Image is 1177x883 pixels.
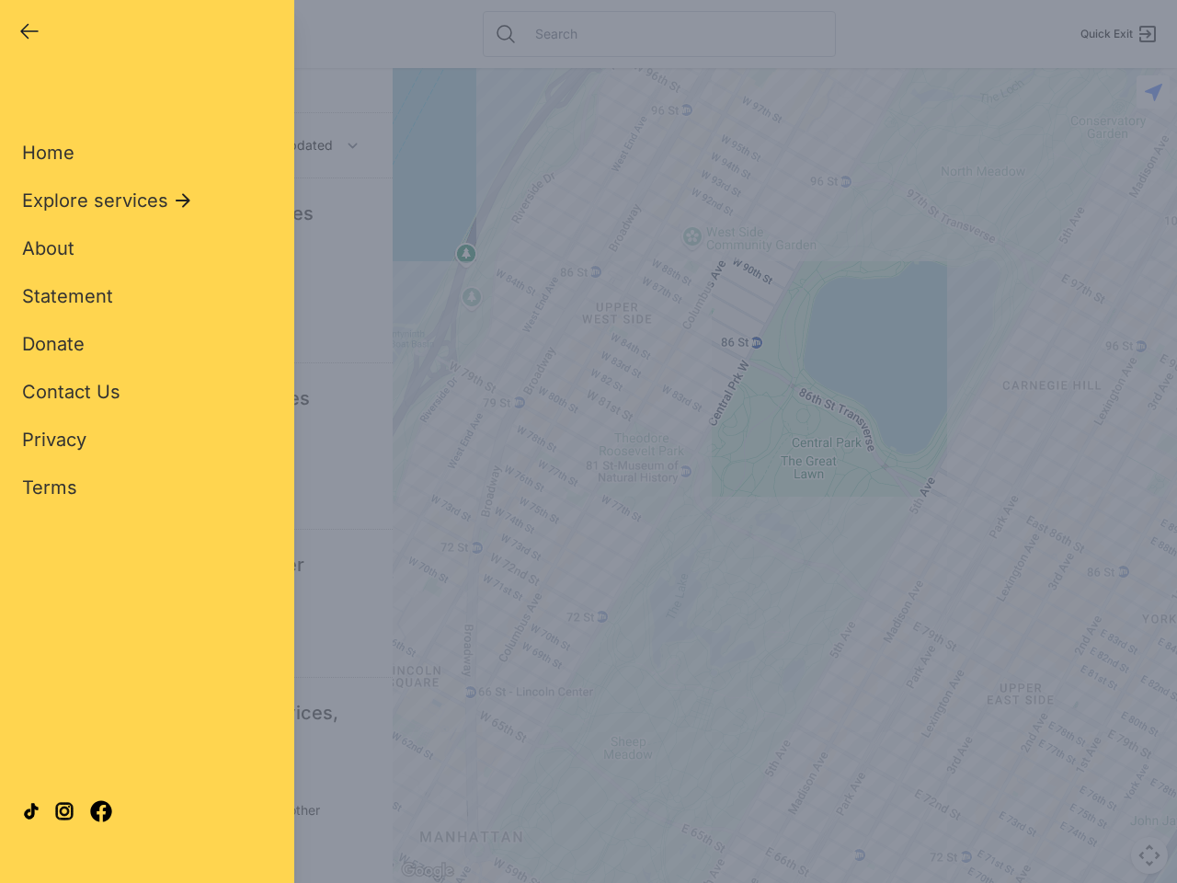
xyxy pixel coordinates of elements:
[22,381,120,403] span: Contact Us
[22,285,113,307] span: Statement
[22,379,120,405] a: Contact Us
[22,188,168,213] span: Explore services
[22,235,74,261] a: About
[22,475,77,500] a: Terms
[22,188,194,213] button: Explore services
[22,427,86,453] a: Privacy
[22,237,74,259] span: About
[22,142,74,164] span: Home
[22,476,77,499] span: Terms
[22,140,74,166] a: Home
[22,283,113,309] a: Statement
[22,331,85,357] a: Donate
[22,333,85,355] span: Donate
[22,429,86,451] span: Privacy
